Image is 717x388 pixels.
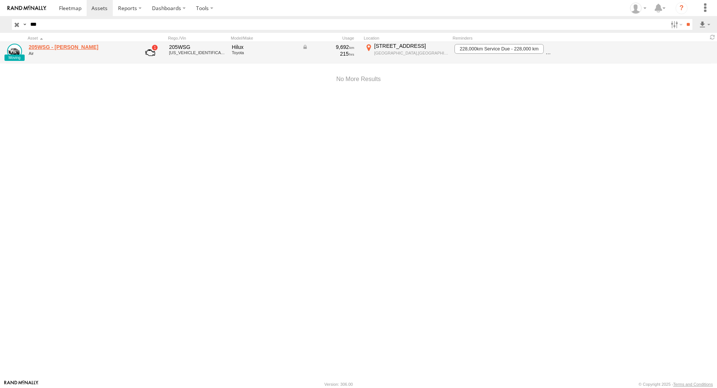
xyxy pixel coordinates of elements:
div: Location [364,35,450,41]
label: Search Filter Options [668,19,684,30]
div: undefined [29,51,131,56]
span: Refresh [708,34,717,41]
div: Model/Make [231,35,298,41]
div: Data from Vehicle CANbus [302,44,354,50]
div: © Copyright 2025 - [639,382,713,387]
div: [GEOGRAPHIC_DATA],[GEOGRAPHIC_DATA] [374,50,448,56]
div: Rego./Vin [168,35,228,41]
label: Export results as... [698,19,711,30]
i: ? [676,2,687,14]
div: Hilux [232,44,297,50]
a: View Asset with Fault/s [136,44,164,62]
label: Click to View Current Location [364,43,450,63]
div: [STREET_ADDRESS] [374,43,448,49]
div: Reminders [453,35,572,41]
div: Toyota [232,50,297,55]
div: Aaron Cluff [627,3,649,14]
div: MR0EX3CB201105599 [169,50,227,55]
div: 205WSG [169,44,227,50]
span: 228,000km Service Due - 228,000 km [454,44,544,54]
label: Search Query [22,19,28,30]
a: View Asset Details [7,44,22,59]
div: Click to Sort [28,35,132,41]
a: Visit our Website [4,381,38,388]
img: rand-logo.svg [7,6,46,11]
a: Terms and Conditions [673,382,713,387]
div: Version: 306.00 [325,382,353,387]
a: 205WSG - [PERSON_NAME] [29,44,131,50]
div: 215 [302,50,354,57]
div: Usage [301,35,361,41]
